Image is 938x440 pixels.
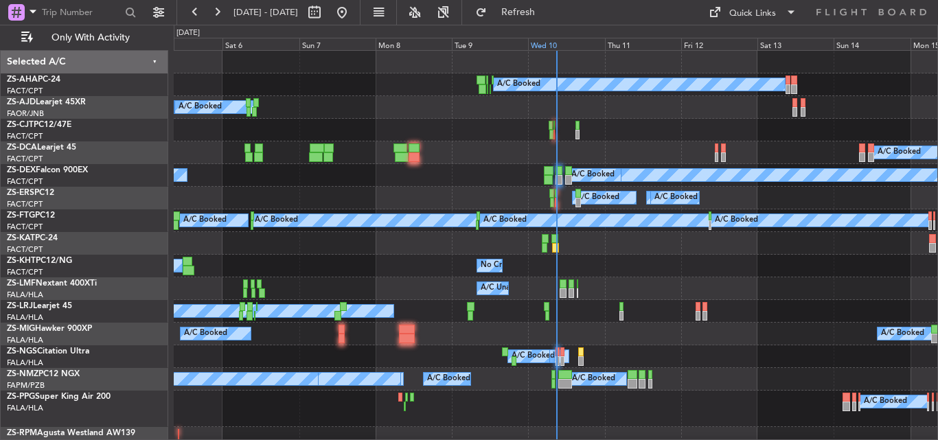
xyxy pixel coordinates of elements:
[7,154,43,164] a: FACT/CPT
[7,222,43,232] a: FACT/CPT
[7,279,97,288] a: ZS-LMFNextant 400XTi
[654,187,698,208] div: A/C Booked
[7,335,43,345] a: FALA/HLA
[7,312,43,323] a: FALA/HLA
[179,97,222,117] div: A/C Booked
[7,166,88,174] a: ZS-DEXFalcon 900EX
[528,38,604,50] div: Wed 10
[757,38,834,50] div: Sat 13
[7,358,43,368] a: FALA/HLA
[7,267,43,277] a: FACT/CPT
[7,244,43,255] a: FACT/CPT
[490,8,547,17] span: Refresh
[7,211,35,220] span: ZS-FTG
[255,210,298,231] div: A/C Booked
[7,98,36,106] span: ZS-AJD
[702,1,803,23] button: Quick Links
[7,189,34,197] span: ZS-ERS
[878,142,921,163] div: A/C Booked
[7,429,135,437] a: ZS-RPMAgusta Westland AW139
[834,38,910,50] div: Sun 14
[7,143,76,152] a: ZS-DCALearjet 45
[7,302,33,310] span: ZS-LRJ
[7,347,89,356] a: ZS-NGSCitation Ultra
[42,2,121,23] input: Trip Number
[36,33,145,43] span: Only With Activity
[681,38,757,50] div: Fri 12
[176,27,200,39] div: [DATE]
[7,393,111,401] a: ZS-PPGSuper King Air 200
[605,38,681,50] div: Thu 11
[7,98,86,106] a: ZS-AJDLearjet 45XR
[7,76,38,84] span: ZS-AHA
[7,86,43,96] a: FACT/CPT
[376,38,452,50] div: Mon 8
[7,211,55,220] a: ZS-FTGPC12
[7,131,43,141] a: FACT/CPT
[7,166,36,174] span: ZS-DEX
[299,38,376,50] div: Sun 7
[572,369,615,389] div: A/C Booked
[7,347,37,356] span: ZS-NGS
[7,325,92,333] a: ZS-MIGHawker 900XP
[7,290,43,300] a: FALA/HLA
[427,369,470,389] div: A/C Booked
[7,257,72,265] a: ZS-KHTPC12/NG
[7,234,35,242] span: ZS-KAT
[7,403,43,413] a: FALA/HLA
[7,279,36,288] span: ZS-LMF
[7,143,37,152] span: ZS-DCA
[715,210,758,231] div: A/C Booked
[146,38,222,50] div: Fri 5
[7,257,36,265] span: ZS-KHT
[15,27,149,49] button: Only With Activity
[881,323,924,344] div: A/C Booked
[7,370,80,378] a: ZS-NMZPC12 NGX
[7,189,54,197] a: ZS-ERSPC12
[7,302,72,310] a: ZS-LRJLearjet 45
[469,1,551,23] button: Refresh
[7,234,58,242] a: ZS-KATPC-24
[7,325,35,333] span: ZS-MIG
[571,165,615,185] div: A/C Booked
[7,76,60,84] a: ZS-AHAPC-24
[512,346,555,367] div: A/C Booked
[183,210,227,231] div: A/C Booked
[7,176,43,187] a: FACT/CPT
[864,391,907,412] div: A/C Booked
[233,6,298,19] span: [DATE] - [DATE]
[483,210,527,231] div: A/C Booked
[7,108,44,119] a: FAOR/JNB
[7,380,45,391] a: FAPM/PZB
[7,121,71,129] a: ZS-CJTPC12/47E
[7,429,37,437] span: ZS-RPM
[7,121,34,129] span: ZS-CJT
[497,74,540,95] div: A/C Booked
[481,278,538,299] div: A/C Unavailable
[7,393,35,401] span: ZS-PPG
[729,7,776,21] div: Quick Links
[184,323,227,344] div: A/C Booked
[7,370,38,378] span: ZS-NMZ
[576,187,619,208] div: A/C Booked
[452,38,528,50] div: Tue 9
[222,38,299,50] div: Sat 6
[481,255,512,276] div: No Crew
[7,199,43,209] a: FACT/CPT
